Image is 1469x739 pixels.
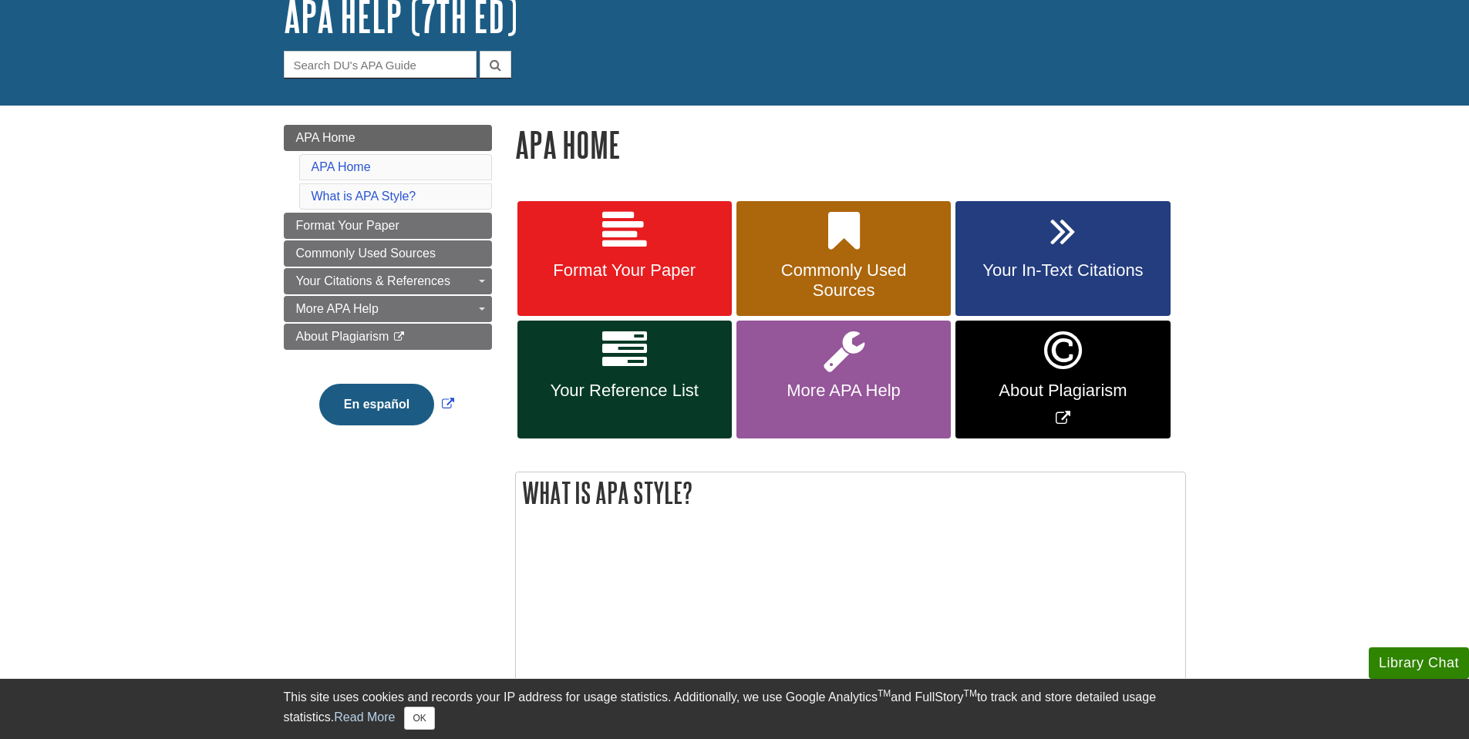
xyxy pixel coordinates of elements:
[967,381,1158,401] span: About Plagiarism
[284,296,492,322] a: More APA Help
[312,190,416,203] a: What is APA Style?
[517,321,732,438] a: Your Reference List
[748,260,939,301] span: Commonly Used Sources
[736,321,951,438] a: More APA Help
[515,125,1186,164] h1: APA Home
[517,201,732,317] a: Format Your Paper
[312,160,371,173] a: APA Home
[296,330,389,343] span: About Plagiarism
[315,398,458,411] a: Link opens in new window
[284,324,492,350] a: About Plagiarism
[955,201,1170,317] a: Your In-Text Citations
[529,381,720,401] span: Your Reference List
[516,472,1185,513] h2: What is APA Style?
[404,707,434,730] button: Close
[284,51,477,78] input: Search DU's APA Guide
[284,213,492,239] a: Format Your Paper
[296,131,355,144] span: APA Home
[296,274,450,287] span: Your Citations & References
[284,268,492,294] a: Your Citations & References
[284,125,492,452] div: Guide Page Menu
[967,260,1158,280] span: Your In-Text Citations
[964,688,977,699] sup: TM
[878,688,891,699] sup: TM
[296,302,379,315] span: More APA Help
[736,201,951,317] a: Commonly Used Sources
[284,125,492,151] a: APA Home
[955,321,1170,438] a: Link opens in new window
[1369,647,1469,679] button: Library Chat
[393,332,406,342] i: This link opens in a new window
[284,240,492,267] a: Commonly Used Sources
[334,710,395,724] a: Read More
[529,260,720,280] span: Format Your Paper
[284,688,1186,730] div: This site uses cookies and records your IP address for usage statistics. Additionally, we use Goo...
[296,219,399,232] span: Format Your Paper
[296,247,436,260] span: Commonly Used Sources
[748,381,939,401] span: More APA Help
[319,384,434,425] button: En español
